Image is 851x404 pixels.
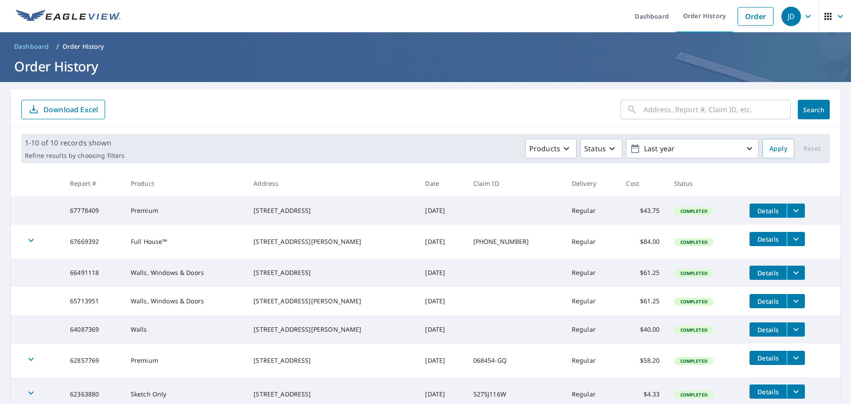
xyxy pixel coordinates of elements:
span: Details [755,388,781,396]
button: Apply [762,139,794,158]
span: Details [755,297,781,306]
td: $84.00 [619,225,667,259]
button: Last year [626,139,759,158]
td: [PHONE_NUMBER] [466,225,565,259]
div: [STREET_ADDRESS] [254,206,411,215]
span: Completed [675,358,713,364]
th: Date [418,170,466,196]
td: Premium [124,196,246,225]
a: Dashboard [11,39,53,54]
button: Products [525,139,577,158]
button: filesDropdownBtn-64087369 [787,322,805,337]
span: Details [755,235,781,243]
th: Report # [63,170,124,196]
button: detailsBtn-62363880 [750,384,787,399]
button: detailsBtn-67669392 [750,232,787,246]
th: Address [246,170,418,196]
input: Address, Report #, Claim ID, etc. [644,97,791,122]
p: Refine results by choosing filters [25,152,125,160]
td: [DATE] [418,287,466,315]
span: Details [755,354,781,362]
button: detailsBtn-62857769 [750,351,787,365]
td: Regular [565,196,619,225]
th: Delivery [565,170,619,196]
span: Completed [675,270,713,276]
span: Search [805,106,823,114]
div: [STREET_ADDRESS][PERSON_NAME] [254,237,411,246]
li: / [56,41,59,52]
button: Download Excel [21,100,105,119]
button: filesDropdownBtn-62857769 [787,351,805,365]
td: Walls, Windows & Doors [124,287,246,315]
span: Completed [675,239,713,245]
nav: breadcrumb [11,39,840,54]
span: Completed [675,298,713,305]
td: Regular [565,225,619,259]
button: detailsBtn-65713951 [750,294,787,308]
span: Completed [675,392,713,398]
td: [DATE] [418,196,466,225]
img: EV Logo [16,10,121,23]
td: 67669392 [63,225,124,259]
p: Download Excel [43,105,98,114]
td: Walls, Windows & Doors [124,259,246,287]
button: filesDropdownBtn-65713951 [787,294,805,308]
button: filesDropdownBtn-66491118 [787,266,805,280]
div: [STREET_ADDRESS] [254,268,411,277]
td: $43.75 [619,196,667,225]
td: Walls [124,315,246,344]
span: Details [755,269,781,277]
td: 66491118 [63,259,124,287]
button: filesDropdownBtn-62363880 [787,384,805,399]
button: detailsBtn-67778409 [750,204,787,218]
th: Product [124,170,246,196]
div: JD [781,7,801,26]
td: [DATE] [418,259,466,287]
td: 62857769 [63,344,124,377]
td: 65713951 [63,287,124,315]
td: [DATE] [418,225,466,259]
p: Last year [640,141,744,157]
th: Cost [619,170,667,196]
div: [STREET_ADDRESS][PERSON_NAME] [254,325,411,334]
span: Details [755,207,781,215]
th: Claim ID [466,170,565,196]
h1: Order History [11,57,840,75]
td: 068454-GQ [466,344,565,377]
td: Full House™ [124,225,246,259]
th: Status [667,170,743,196]
td: $61.25 [619,259,667,287]
a: Order [738,7,773,26]
span: Completed [675,208,713,214]
span: Dashboard [14,42,49,51]
span: Details [755,326,781,334]
td: Regular [565,287,619,315]
span: Completed [675,327,713,333]
td: Regular [565,259,619,287]
td: $40.00 [619,315,667,344]
button: detailsBtn-66491118 [750,266,787,280]
td: $58.20 [619,344,667,377]
span: Apply [769,143,787,154]
td: Premium [124,344,246,377]
td: Regular [565,315,619,344]
button: Search [798,100,830,119]
button: Status [580,139,622,158]
td: 67778409 [63,196,124,225]
td: $61.25 [619,287,667,315]
div: [STREET_ADDRESS] [254,356,411,365]
td: 64087369 [63,315,124,344]
p: Status [584,143,606,154]
p: Products [529,143,560,154]
td: [DATE] [418,344,466,377]
p: Order History [62,42,104,51]
td: Regular [565,344,619,377]
p: 1-10 of 10 records shown [25,137,125,148]
button: filesDropdownBtn-67778409 [787,204,805,218]
div: [STREET_ADDRESS] [254,390,411,399]
button: detailsBtn-64087369 [750,322,787,337]
td: [DATE] [418,315,466,344]
button: filesDropdownBtn-67669392 [787,232,805,246]
div: [STREET_ADDRESS][PERSON_NAME] [254,297,411,306]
